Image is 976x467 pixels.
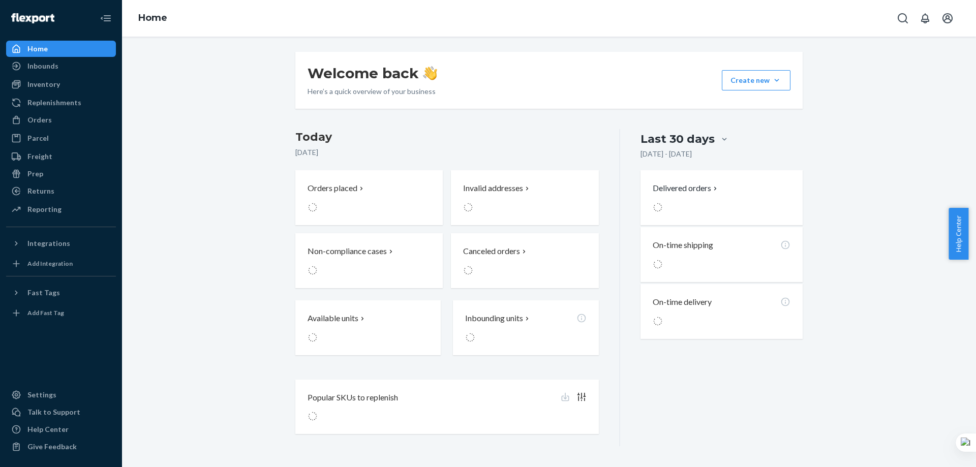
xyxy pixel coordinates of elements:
div: Inventory [27,79,60,89]
button: Open Search Box [893,8,913,28]
p: Popular SKUs to replenish [308,392,398,403]
button: Orders placed [295,170,443,225]
button: Integrations [6,235,116,252]
a: Inbounds [6,58,116,74]
p: Here’s a quick overview of your business [308,86,437,97]
a: Prep [6,166,116,182]
div: Fast Tags [27,288,60,298]
div: Home [27,44,48,54]
button: Inbounding units [453,300,598,355]
a: Freight [6,148,116,165]
div: Last 30 days [640,131,715,147]
div: Replenishments [27,98,81,108]
a: Help Center [6,421,116,438]
div: Add Integration [27,259,73,268]
a: Inventory [6,76,116,92]
a: Add Integration [6,256,116,272]
div: Parcel [27,133,49,143]
a: Home [6,41,116,57]
div: Give Feedback [27,442,77,452]
button: Available units [295,300,441,355]
button: Delivered orders [653,182,719,194]
div: Prep [27,169,43,179]
h1: Welcome back [308,64,437,82]
p: Available units [308,313,358,324]
a: Parcel [6,130,116,146]
p: [DATE] [295,147,599,158]
button: Invalid addresses [451,170,598,225]
p: Orders placed [308,182,357,194]
button: Open account menu [937,8,958,28]
h3: Today [295,129,599,145]
button: Help Center [949,208,968,260]
div: Settings [27,390,56,400]
button: Close Navigation [96,8,116,28]
button: Create new [722,70,790,90]
button: Give Feedback [6,439,116,455]
div: Integrations [27,238,70,248]
button: Fast Tags [6,285,116,301]
p: Inbounding units [465,313,523,324]
div: Inbounds [27,61,58,71]
p: [DATE] - [DATE] [640,149,692,159]
div: Talk to Support [27,407,80,417]
div: Help Center [27,424,69,434]
p: Non-compliance cases [308,245,387,257]
img: hand-wave emoji [423,66,437,80]
a: Settings [6,387,116,403]
a: Home [138,12,167,23]
div: Add Fast Tag [27,308,64,317]
button: Non-compliance cases [295,233,443,288]
div: Returns [27,186,54,196]
button: Talk to Support [6,404,116,420]
a: Reporting [6,201,116,217]
p: On-time shipping [653,239,713,251]
div: Freight [27,151,52,162]
img: Flexport logo [11,13,54,23]
button: Canceled orders [451,233,598,288]
p: On-time delivery [653,296,712,308]
ol: breadcrumbs [130,4,175,33]
a: Orders [6,112,116,128]
a: Returns [6,183,116,199]
p: Invalid addresses [463,182,523,194]
a: Replenishments [6,95,116,111]
div: Orders [27,115,52,125]
a: Add Fast Tag [6,305,116,321]
div: Reporting [27,204,62,214]
p: Canceled orders [463,245,520,257]
button: Open notifications [915,8,935,28]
